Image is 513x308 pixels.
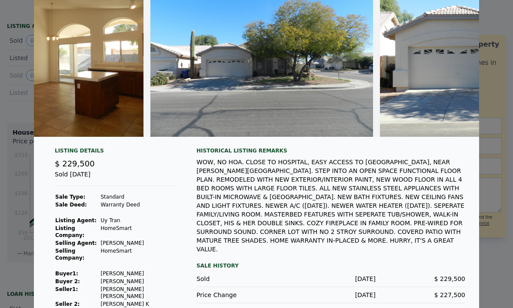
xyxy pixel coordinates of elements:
[286,274,376,283] div: [DATE]
[55,248,84,261] strong: Selling Company:
[197,291,286,299] div: Price Change
[197,147,465,154] div: Historical Listing remarks
[100,300,176,308] td: [PERSON_NAME] K
[55,286,78,292] strong: Seller 1 :
[55,301,80,307] strong: Seller 2:
[100,201,176,209] td: Warranty Deed
[55,170,176,186] div: Sold [DATE]
[197,261,465,271] div: Sale History
[55,159,95,168] span: $ 229,500
[286,291,376,299] div: [DATE]
[55,202,87,208] strong: Sale Deed:
[197,158,465,254] div: WOW, NO HOA. CLOSE TO HOSPITAL, EASY ACCESS TO [GEOGRAPHIC_DATA], NEAR [PERSON_NAME][GEOGRAPHIC_D...
[55,225,84,238] strong: Listing Company:
[100,270,176,278] td: [PERSON_NAME]
[197,274,286,283] div: Sold
[434,291,465,298] span: $ 227,500
[100,285,176,300] td: [PERSON_NAME] [PERSON_NAME]
[55,194,85,200] strong: Sale Type:
[100,239,176,247] td: [PERSON_NAME]
[100,247,176,262] td: HomeSmart
[100,193,176,201] td: Standard
[55,217,97,223] strong: Listing Agent:
[55,240,97,246] strong: Selling Agent:
[100,217,176,224] td: Uy Tran
[55,278,80,284] strong: Buyer 2:
[55,147,176,158] div: Listing Details
[100,224,176,239] td: HomeSmart
[100,278,176,285] td: [PERSON_NAME]
[434,275,465,282] span: $ 229,500
[55,271,78,277] strong: Buyer 1 :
